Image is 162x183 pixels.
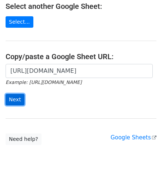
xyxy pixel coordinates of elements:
a: Need help? [6,133,42,145]
h4: Select another Google Sheet: [6,2,156,11]
input: Paste your Google Sheet URL here [6,64,153,78]
a: Select... [6,16,33,28]
small: Example: [URL][DOMAIN_NAME] [6,79,82,85]
a: Google Sheets [110,134,156,141]
h4: Copy/paste a Google Sheet URL: [6,52,156,61]
input: Next [6,94,24,105]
